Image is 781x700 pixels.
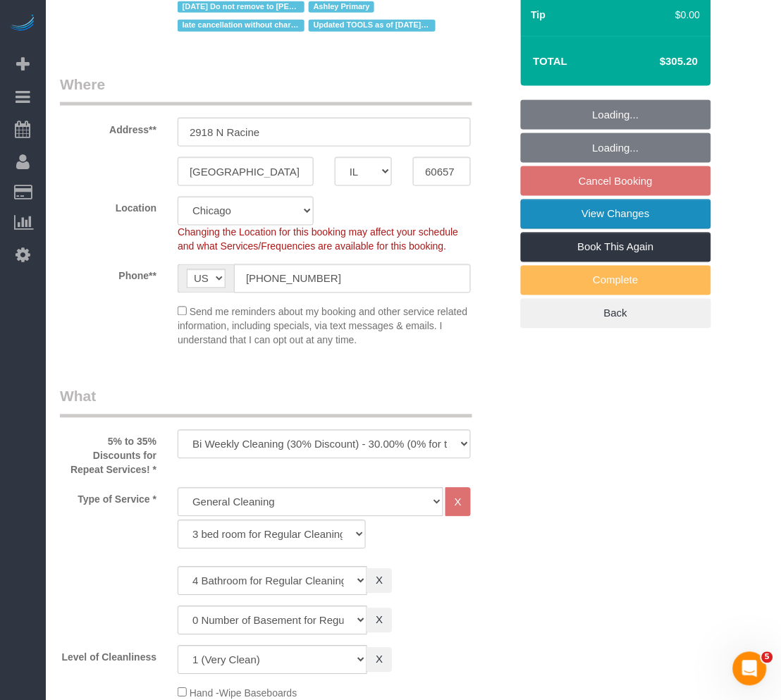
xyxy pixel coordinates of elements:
[531,8,546,22] label: Tip
[367,569,392,593] a: X
[733,652,767,686] iframe: Intercom live chat
[178,20,305,31] span: late cancellation without charge [DATE]
[521,199,711,229] a: View Changes
[521,299,711,328] a: Back
[49,646,167,665] label: Level of Cleanliness
[49,430,167,477] label: 5% to 35% Discounts for Repeat Services! *
[49,488,167,507] label: Type of Service *
[534,55,568,67] strong: Total
[309,1,374,13] span: Ashley Primary
[367,608,392,632] a: X
[367,648,392,672] a: X
[762,652,773,663] span: 5
[617,56,698,68] h4: $305.20
[309,20,436,31] span: Updated TOOLS as of [DATE]: L, [GEOGRAPHIC_DATA], VAC - Client confirmed
[60,74,472,106] legend: Where
[60,386,472,418] legend: What
[413,157,470,186] input: Zip Code**
[635,8,701,22] div: $0.00
[178,307,467,346] span: Send me reminders about my booking and other service related information, including specials, via...
[8,14,37,34] img: Automaid Logo
[178,227,458,252] span: Changing the Location for this booking may affect your schedule and what Services/Frequencies are...
[178,1,305,13] span: [DATE] Do not remove to [PERSON_NAME]
[49,197,167,216] label: Location
[190,688,297,699] span: Hand -Wipe Baseboards
[521,233,711,262] a: Book This Again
